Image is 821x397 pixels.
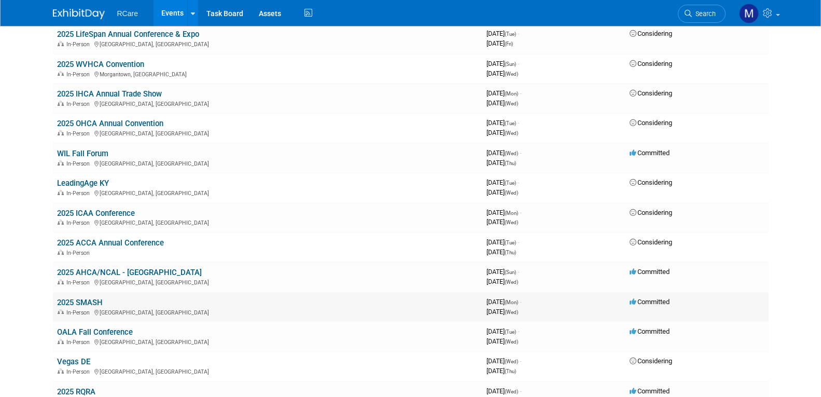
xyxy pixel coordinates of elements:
[57,327,133,337] a: OALA Fall Conference
[58,160,64,166] img: In-Person Event
[486,387,521,395] span: [DATE]
[57,30,199,39] a: 2025 LifeSpan Annual Conference & Expo
[58,220,64,225] img: In-Person Event
[678,5,726,23] a: Search
[486,60,519,67] span: [DATE]
[58,368,64,374] img: In-Person Event
[505,359,518,364] span: (Wed)
[486,119,519,127] span: [DATE]
[486,337,518,345] span: [DATE]
[58,101,64,106] img: In-Person Event
[486,159,516,167] span: [DATE]
[505,389,518,394] span: (Wed)
[66,368,93,375] span: In-Person
[518,238,519,246] span: -
[739,4,759,23] img: maxim kowal
[630,327,670,335] span: Committed
[518,30,519,37] span: -
[518,119,519,127] span: -
[66,279,93,286] span: In-Person
[505,309,518,315] span: (Wed)
[66,130,93,137] span: In-Person
[486,89,521,97] span: [DATE]
[630,298,670,306] span: Committed
[630,60,672,67] span: Considering
[58,130,64,135] img: In-Person Event
[66,41,93,48] span: In-Person
[486,218,518,226] span: [DATE]
[57,70,478,78] div: Morgantown, [GEOGRAPHIC_DATA]
[630,89,672,97] span: Considering
[57,209,135,218] a: 2025 ICAA Conference
[520,387,521,395] span: -
[520,357,521,365] span: -
[505,368,516,374] span: (Thu)
[57,179,109,188] a: LeadingAge KY
[505,120,516,126] span: (Tue)
[486,248,516,256] span: [DATE]
[57,268,202,277] a: 2025 AHCA/NCAL - [GEOGRAPHIC_DATA]
[66,101,93,107] span: In-Person
[505,160,516,166] span: (Thu)
[66,190,93,197] span: In-Person
[486,278,518,285] span: [DATE]
[57,278,478,286] div: [GEOGRAPHIC_DATA], [GEOGRAPHIC_DATA]
[486,99,518,107] span: [DATE]
[57,149,108,158] a: WIL Fall Forum
[630,149,670,157] span: Committed
[518,327,519,335] span: -
[58,279,64,284] img: In-Person Event
[57,39,478,48] div: [GEOGRAPHIC_DATA], [GEOGRAPHIC_DATA]
[520,149,521,157] span: -
[486,129,518,136] span: [DATE]
[66,250,93,256] span: In-Person
[57,238,164,248] a: 2025 ACCA Annual Conference
[630,209,672,216] span: Considering
[58,190,64,195] img: In-Person Event
[58,339,64,344] img: In-Person Event
[57,99,478,107] div: [GEOGRAPHIC_DATA], [GEOGRAPHIC_DATA]
[57,119,163,128] a: 2025 OHCA Annual Convention
[630,268,670,276] span: Committed
[505,240,516,245] span: (Tue)
[505,180,516,186] span: (Tue)
[505,190,518,196] span: (Wed)
[505,61,516,67] span: (Sun)
[630,357,672,365] span: Considering
[58,71,64,76] img: In-Person Event
[486,30,519,37] span: [DATE]
[57,89,162,99] a: 2025 IHCA Annual Trade Show
[505,71,518,77] span: (Wed)
[57,60,144,69] a: 2025 WVHCA Convention
[57,367,478,375] div: [GEOGRAPHIC_DATA], [GEOGRAPHIC_DATA]
[486,209,521,216] span: [DATE]
[57,188,478,197] div: [GEOGRAPHIC_DATA], [GEOGRAPHIC_DATA]
[58,309,64,314] img: In-Person Event
[57,129,478,137] div: [GEOGRAPHIC_DATA], [GEOGRAPHIC_DATA]
[486,268,519,276] span: [DATE]
[486,367,516,375] span: [DATE]
[66,220,93,226] span: In-Person
[57,218,478,226] div: [GEOGRAPHIC_DATA], [GEOGRAPHIC_DATA]
[66,309,93,316] span: In-Person
[505,339,518,345] span: (Wed)
[520,298,521,306] span: -
[57,357,90,366] a: Vegas DE
[520,89,521,97] span: -
[505,31,516,37] span: (Tue)
[486,149,521,157] span: [DATE]
[57,308,478,316] div: [GEOGRAPHIC_DATA], [GEOGRAPHIC_DATA]
[520,209,521,216] span: -
[505,250,516,255] span: (Thu)
[692,10,716,18] span: Search
[486,308,518,316] span: [DATE]
[486,238,519,246] span: [DATE]
[58,41,64,46] img: In-Person Event
[66,71,93,78] span: In-Person
[505,329,516,335] span: (Tue)
[505,210,518,216] span: (Mon)
[58,250,64,255] img: In-Person Event
[518,60,519,67] span: -
[486,179,519,186] span: [DATE]
[505,279,518,285] span: (Wed)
